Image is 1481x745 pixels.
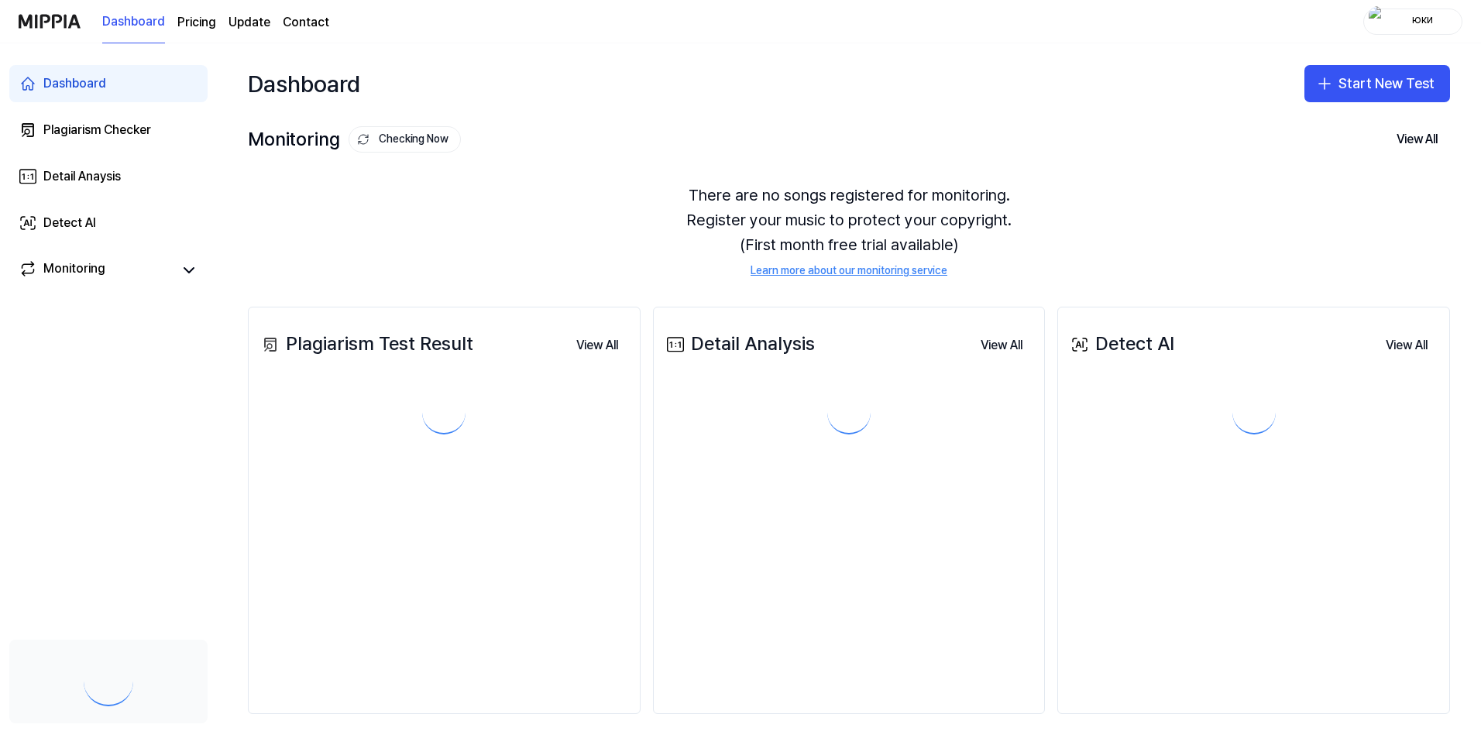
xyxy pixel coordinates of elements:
[248,125,461,154] div: Monitoring
[1369,6,1387,37] img: profile
[9,65,208,102] a: Dashboard
[177,13,216,32] a: Pricing
[43,121,151,139] div: Plagiarism Checker
[564,330,631,361] button: View All
[9,158,208,195] a: Detail Anaysis
[43,167,121,186] div: Detail Anaysis
[43,259,105,281] div: Monitoring
[43,74,106,93] div: Dashboard
[349,126,461,153] button: Checking Now
[19,259,174,281] a: Monitoring
[43,214,96,232] div: Detect AI
[751,263,947,279] a: Learn more about our monitoring service
[1363,9,1462,35] button: profileюки
[1067,329,1174,359] div: Detect AI
[1304,65,1450,102] button: Start New Test
[663,329,815,359] div: Detail Analysis
[1373,328,1440,361] a: View All
[258,329,473,359] div: Plagiarism Test Result
[248,164,1450,297] div: There are no songs registered for monitoring. Register your music to protect your copyright. (Fir...
[968,330,1035,361] button: View All
[9,112,208,149] a: Plagiarism Checker
[1373,330,1440,361] button: View All
[229,13,270,32] a: Update
[283,13,329,32] a: Contact
[1392,12,1452,29] div: юки
[968,328,1035,361] a: View All
[9,204,208,242] a: Detect AI
[564,328,631,361] a: View All
[102,1,165,43] a: Dashboard
[1384,124,1450,155] button: View All
[248,59,360,108] div: Dashboard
